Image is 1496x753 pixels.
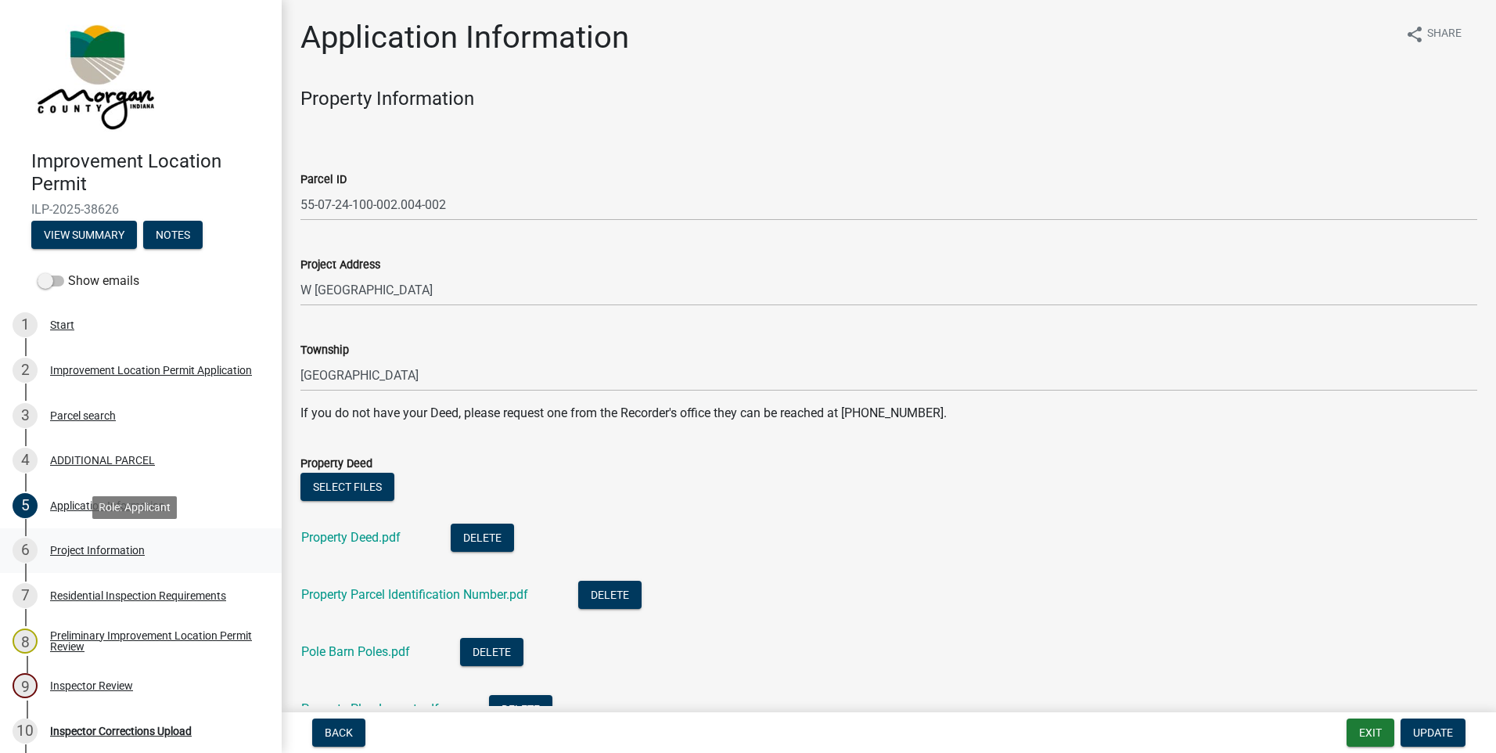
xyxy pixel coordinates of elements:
[1413,726,1453,739] span: Update
[300,345,349,356] label: Township
[460,638,523,666] button: Delete
[143,229,203,242] wm-modal-confirm: Notes
[301,587,528,602] a: Property Parcel Identification Number.pdf
[300,404,1477,423] p: If you do not have your Deed, please request one from the Recorder's office they can be reached a...
[13,448,38,473] div: 4
[300,459,372,470] label: Property Deed
[300,260,380,271] label: Project Address
[312,719,365,747] button: Back
[451,524,514,552] button: Delete
[325,726,353,739] span: Back
[13,719,38,744] div: 10
[92,496,177,519] div: Role: Applicant
[143,221,203,249] button: Notes
[1393,19,1474,49] button: shareShare
[1347,719,1394,747] button: Exit
[31,202,250,217] span: ILP-2025-38626
[13,538,38,563] div: 6
[50,410,116,421] div: Parcel search
[300,88,1477,110] h4: Property Information
[13,358,38,383] div: 2
[50,365,252,376] div: Improvement Location Permit Application
[50,726,192,737] div: Inspector Corrections Upload
[300,473,394,501] button: Select files
[50,630,257,652] div: Preliminary Improvement Location Permit Review
[50,545,145,556] div: Project Information
[460,646,523,661] wm-modal-confirm: Delete Document
[1401,719,1465,747] button: Update
[13,493,38,518] div: 5
[38,272,139,290] label: Show emails
[578,581,642,609] button: Delete
[1427,25,1462,44] span: Share
[31,150,269,196] h4: Improvement Location Permit
[31,221,137,249] button: View Summary
[13,403,38,428] div: 3
[50,500,165,511] div: Application Information
[489,695,552,723] button: Delete
[13,629,38,654] div: 8
[13,583,38,608] div: 7
[50,319,74,330] div: Start
[31,16,157,134] img: Morgan County, Indiana
[13,673,38,698] div: 9
[1405,25,1424,44] i: share
[300,175,347,186] label: Parcel ID
[50,680,133,691] div: Inspector Review
[300,19,629,56] h1: Application Information
[301,701,439,716] a: Property Plan Layout.pdf
[301,644,410,659] a: Pole Barn Poles.pdf
[578,589,642,603] wm-modal-confirm: Delete Document
[489,703,552,718] wm-modal-confirm: Delete Document
[451,531,514,546] wm-modal-confirm: Delete Document
[31,229,137,242] wm-modal-confirm: Summary
[50,455,155,466] div: ADDITIONAL PARCEL
[50,590,226,601] div: Residential Inspection Requirements
[13,312,38,337] div: 1
[301,530,401,545] a: Property Deed.pdf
